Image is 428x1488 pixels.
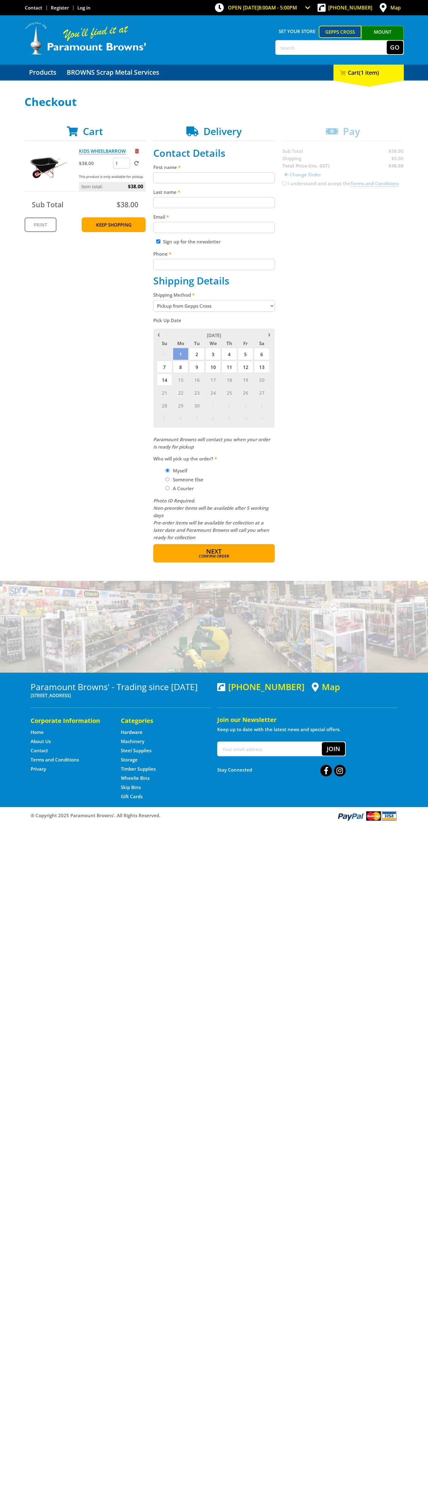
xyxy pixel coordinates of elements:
[153,300,275,312] select: Please select a shipping method.
[121,784,141,791] a: Go to the Skip Bins page
[207,332,221,338] span: [DATE]
[62,65,164,81] a: Go to the BROWNS Scrap Metal Services page
[157,386,172,399] span: 21
[205,386,221,399] span: 24
[221,399,237,411] span: 2
[205,399,221,411] span: 1
[171,474,206,485] label: Someone Else
[333,65,404,81] div: Cart
[173,361,188,373] span: 8
[24,217,57,232] a: Print
[238,399,253,411] span: 3
[153,317,275,324] label: Pick Up Date
[153,197,275,208] input: Please enter your last name.
[173,386,188,399] span: 22
[30,147,67,184] img: KIDS WHEELBARROW
[157,348,172,360] span: 31
[31,738,51,745] a: Go to the About Us page
[157,361,172,373] span: 7
[221,339,237,347] span: Th
[276,41,387,54] input: Search
[32,200,63,209] span: Sub Total
[121,738,144,745] a: Go to the Machinery page
[153,222,275,233] input: Please enter your email address.
[153,213,275,220] label: Email
[31,747,48,754] a: Go to the Contact page
[31,682,211,692] h3: Paramount Browns' - Trading since [DATE]
[205,412,221,424] span: 8
[153,436,270,450] em: Paramount Browns will contact you when your order is ready for pickup
[189,348,205,360] span: 2
[121,766,156,772] a: Go to the Timber Supplies page
[221,348,237,360] span: 4
[173,412,188,424] span: 6
[387,41,403,54] button: Go
[153,188,275,196] label: Last name
[189,399,205,411] span: 30
[322,742,345,756] button: Join
[31,692,211,699] p: [STREET_ADDRESS]
[319,26,361,38] a: Gepps Cross
[51,5,69,11] a: Go to the registration page
[83,125,103,138] span: Cart
[121,775,150,781] a: Go to the Wheelie Bins page
[79,173,146,180] p: This product is only available for pickup.
[77,5,91,11] a: Log in
[166,486,169,490] input: Please select who will pick up the order.
[163,239,221,245] label: Sign up for the newsletter
[238,412,253,424] span: 10
[135,148,139,154] a: Remove from cart
[153,163,275,171] label: First name
[221,374,237,386] span: 18
[221,412,237,424] span: 9
[24,21,147,55] img: Paramount Browns'
[254,399,270,411] span: 4
[79,148,126,154] a: KIDS WHEELBARROW
[153,250,275,257] label: Phone
[31,766,46,772] a: Go to the Privacy page
[153,147,275,159] h2: Contact Details
[238,339,253,347] span: Fr
[157,374,172,386] span: 14
[337,810,398,821] img: PayPal, Mastercard, Visa accepted
[117,200,138,209] span: $38.00
[238,386,253,399] span: 26
[238,361,253,373] span: 12
[79,160,112,167] p: $38.00
[128,182,143,191] span: $38.00
[189,412,205,424] span: 7
[218,742,322,756] input: Your email address
[217,726,398,733] p: Keep up to date with the latest news and special offers.
[31,729,44,735] a: Go to the Home page
[24,96,404,108] h1: Checkout
[312,682,340,692] a: View a map of Gepps Cross location
[189,386,205,399] span: 23
[153,455,275,462] label: Who will pick up the order?
[221,361,237,373] span: 11
[206,547,221,555] span: Next
[79,182,146,191] p: Item total:
[82,217,146,232] a: Keep Shopping
[121,729,143,735] a: Go to the Hardware page
[157,412,172,424] span: 5
[171,483,196,494] label: A Courier
[217,682,304,692] div: [PHONE_NUMBER]
[153,259,275,270] input: Please enter your telephone number.
[157,399,172,411] span: 28
[221,386,237,399] span: 25
[217,762,346,777] div: Stay Connected
[121,793,143,800] a: Go to the Gift Cards page
[166,477,169,481] input: Please select who will pick up the order.
[157,339,172,347] span: Su
[189,374,205,386] span: 16
[205,339,221,347] span: We
[173,399,188,411] span: 29
[24,810,404,821] div: ® Copyright 2025 Paramount Browns'. All Rights Reserved.
[121,747,151,754] a: Go to the Steel Supplies page
[31,716,109,725] h5: Corporate Information
[205,348,221,360] span: 3
[259,4,297,11] span: 8:00am - 5:00pm
[31,757,79,763] a: Go to the Terms and Conditions page
[238,374,253,386] span: 19
[173,339,188,347] span: Mo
